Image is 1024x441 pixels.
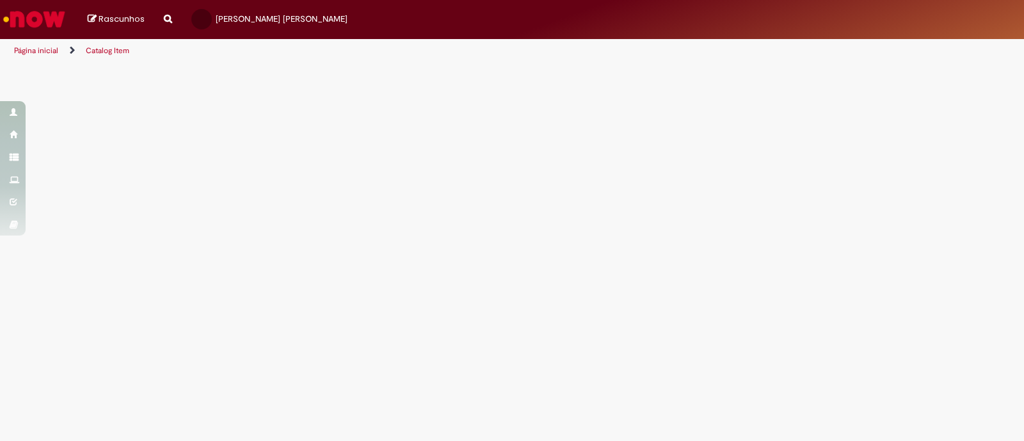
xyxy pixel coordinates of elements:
span: [PERSON_NAME] [PERSON_NAME] [216,13,348,24]
span: Rascunhos [99,13,145,25]
a: Catalog Item [86,45,129,56]
img: ServiceNow [1,6,67,32]
ul: Trilhas de página [10,39,673,63]
a: Página inicial [14,45,58,56]
a: Rascunhos [88,13,145,26]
